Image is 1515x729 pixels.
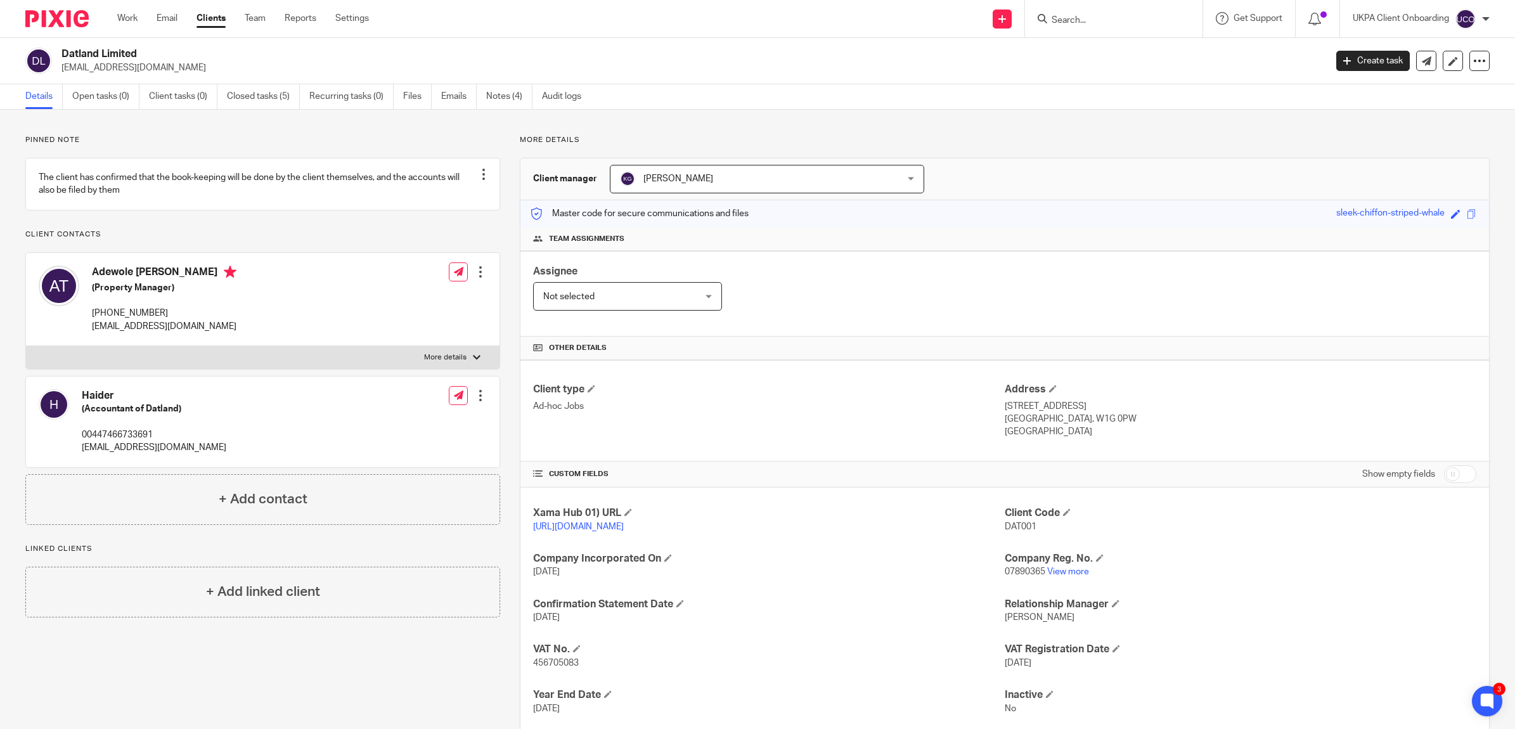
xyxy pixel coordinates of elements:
[25,135,500,145] p: Pinned note
[82,403,226,415] h5: (Accountant of Datland)
[1005,567,1045,576] span: 07890365
[1005,383,1476,396] h4: Address
[61,48,1066,61] h2: Datland Limited
[309,84,394,109] a: Recurring tasks (0)
[424,352,467,363] p: More details
[533,522,624,531] a: [URL][DOMAIN_NAME]
[92,281,236,294] h5: (Property Manager)
[530,207,749,220] p: Master code for secure communications and files
[25,229,500,240] p: Client contacts
[1005,704,1016,713] span: No
[1005,400,1476,413] p: [STREET_ADDRESS]
[542,84,591,109] a: Audit logs
[197,12,226,25] a: Clients
[1005,659,1031,668] span: [DATE]
[1005,643,1476,656] h4: VAT Registration Date
[1336,51,1410,71] a: Create task
[39,389,69,420] img: svg%3E
[1047,567,1089,576] a: View more
[1005,552,1476,565] h4: Company Reg. No.
[533,469,1005,479] h4: CUSTOM FIELDS
[25,84,63,109] a: Details
[25,10,89,27] img: Pixie
[533,613,560,622] span: [DATE]
[245,12,266,25] a: Team
[1005,688,1476,702] h4: Inactive
[1362,468,1435,481] label: Show empty fields
[1234,14,1282,23] span: Get Support
[1005,425,1476,438] p: [GEOGRAPHIC_DATA]
[533,266,577,276] span: Assignee
[92,320,236,333] p: [EMAIL_ADDRESS][DOMAIN_NAME]
[224,266,236,278] i: Primary
[72,84,139,109] a: Open tasks (0)
[643,174,713,183] span: [PERSON_NAME]
[533,400,1005,413] p: Ad-hoc Jobs
[82,429,226,441] p: 00447466733691
[61,61,1317,74] p: [EMAIL_ADDRESS][DOMAIN_NAME]
[1493,683,1505,695] div: 3
[620,171,635,186] img: svg%3E
[549,234,624,244] span: Team assignments
[206,582,320,602] h4: + Add linked client
[403,84,432,109] a: Files
[92,266,236,281] h4: Adewole [PERSON_NAME]
[533,172,597,185] h3: Client manager
[82,441,226,454] p: [EMAIL_ADDRESS][DOMAIN_NAME]
[1005,522,1036,531] span: DAT001
[117,12,138,25] a: Work
[1005,506,1476,520] h4: Client Code
[543,292,595,301] span: Not selected
[157,12,177,25] a: Email
[92,307,236,319] p: [PHONE_NUMBER]
[1050,15,1164,27] input: Search
[335,12,369,25] a: Settings
[533,688,1005,702] h4: Year End Date
[533,383,1005,396] h4: Client type
[285,12,316,25] a: Reports
[25,48,52,74] img: svg%3E
[533,552,1005,565] h4: Company Incorporated On
[1005,413,1476,425] p: [GEOGRAPHIC_DATA], W1G 0PW
[1005,613,1074,622] span: [PERSON_NAME]
[520,135,1490,145] p: More details
[533,643,1005,656] h4: VAT No.
[441,84,477,109] a: Emails
[219,489,307,509] h4: + Add contact
[1336,207,1445,221] div: sleek-chiffon-striped-whale
[1005,598,1476,611] h4: Relationship Manager
[39,266,79,306] img: svg%3E
[533,598,1005,611] h4: Confirmation Statement Date
[533,506,1005,520] h4: Xama Hub 01) URL
[227,84,300,109] a: Closed tasks (5)
[533,704,560,713] span: [DATE]
[486,84,532,109] a: Notes (4)
[25,544,500,554] p: Linked clients
[1353,12,1449,25] p: UKPA Client Onboarding
[533,567,560,576] span: [DATE]
[549,343,607,353] span: Other details
[82,389,226,403] h4: Haider
[1455,9,1476,29] img: svg%3E
[149,84,217,109] a: Client tasks (0)
[533,659,579,668] span: 456705083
